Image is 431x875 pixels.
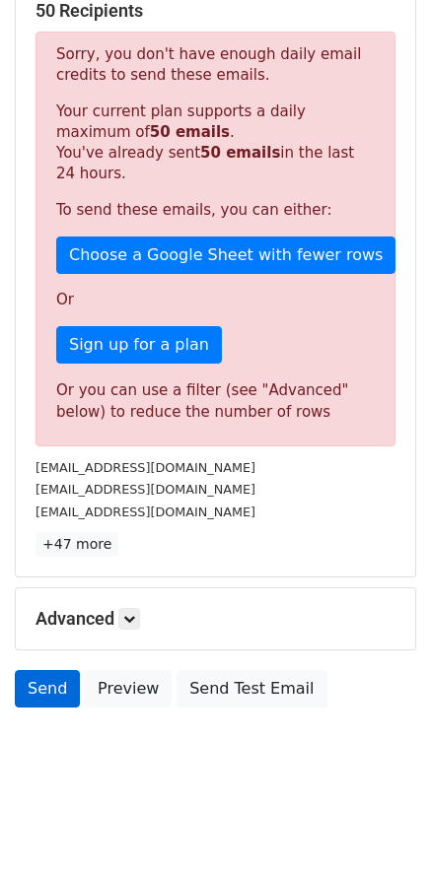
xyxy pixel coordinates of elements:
p: Or [56,290,375,310]
div: Or you can use a filter (see "Advanced" below) to reduce the number of rows [56,379,375,424]
strong: 50 emails [150,123,230,141]
a: Send [15,670,80,707]
strong: 50 emails [200,144,280,162]
a: Preview [85,670,172,707]
a: Choose a Google Sheet with fewer rows [56,236,395,274]
small: [EMAIL_ADDRESS][DOMAIN_NAME] [36,505,255,519]
iframe: Chat Widget [332,780,431,875]
a: Send Test Email [177,670,326,707]
small: [EMAIL_ADDRESS][DOMAIN_NAME] [36,460,255,475]
p: Your current plan supports a daily maximum of . You've already sent in the last 24 hours. [56,101,375,184]
p: Sorry, you don't have enough daily email credits to send these emails. [56,44,375,86]
h5: Advanced [36,608,395,630]
a: +47 more [36,532,118,557]
small: [EMAIL_ADDRESS][DOMAIN_NAME] [36,482,255,497]
a: Sign up for a plan [56,326,222,364]
p: To send these emails, you can either: [56,200,375,221]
